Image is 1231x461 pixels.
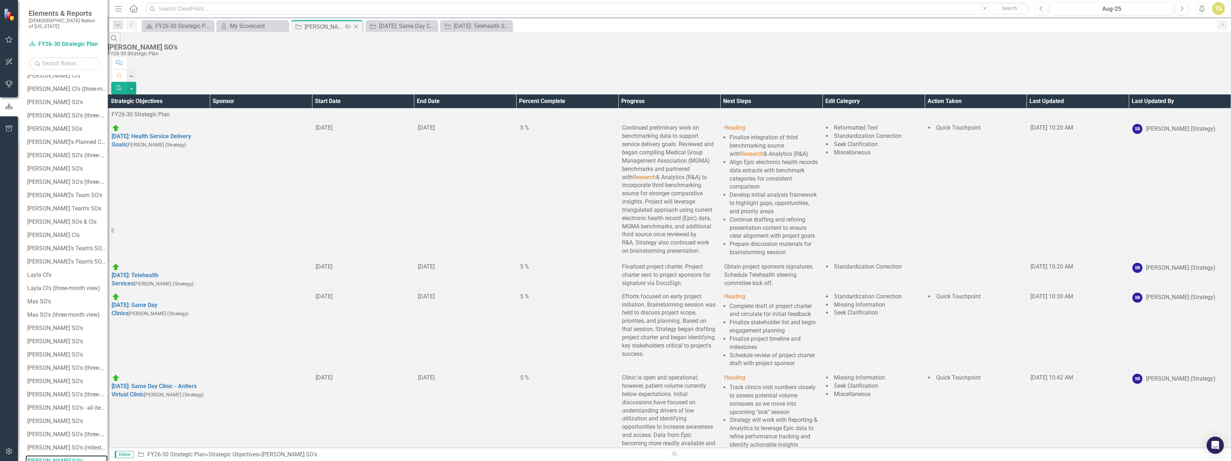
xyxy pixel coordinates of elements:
a: [PERSON_NAME] SO's (milestones only) [25,442,108,453]
a: [DATE]: Same Day Clinic - Wilburton Urgent Care Clinic [367,22,435,31]
td: Double-Click to Edit [720,290,822,372]
a: [PERSON_NAME] SO's - all items [25,402,108,414]
a: [PERSON_NAME] SO's (three-month view) [25,362,108,374]
span: Standardization Correction [834,132,902,139]
span: [DATE] [418,374,435,381]
span: [DATE] [418,263,435,270]
a: My Scorecard [218,22,286,31]
span: Standardization Correction [834,293,902,300]
div: SB [1132,263,1142,273]
a: [PERSON_NAME] SOs [25,123,108,135]
a: [PERSON_NAME] SO's [25,376,108,387]
td: Double-Click to Edit [516,290,618,372]
div: FY26-30 Strategic Plan [155,22,212,31]
li: Finalize stakeholder list and begin engagement planning [730,318,819,335]
div: [DATE]: Same Day Clinic - Wilburton Urgent Care Clinic [379,22,435,31]
a: [PERSON_NAME]'s Planned Capital [25,136,108,148]
div: [DATE]: Telehealth Services [454,22,510,31]
div: [PERSON_NAME] (Strategy) [1146,125,1216,133]
a: [PERSON_NAME]'s Team SO's [25,190,108,201]
span: Elements & Reports [29,9,100,18]
li: Align Epic electronic health records data extracts with benchmark categories for consistent compa... [730,158,819,191]
div: [PERSON_NAME] SOs & CIs [27,219,108,225]
a: [DATE]: Same Day Clinic - Antlers Virtual Clinic [112,383,197,398]
small: [PERSON_NAME] (Strategy) [126,142,186,148]
span: [DATE] [316,263,332,270]
li: Schedule review of project charter draft with project sponsor [730,351,819,368]
div: [PERSON_NAME] (Strategy) [1146,264,1216,272]
div: [PERSON_NAME] SO's [261,451,317,458]
a: [PERSON_NAME] SO's [25,349,108,360]
div: [PERSON_NAME] SO's [27,338,108,345]
td: Double-Click to Edit Right Click for Context Menu [108,290,210,372]
a: [PERSON_NAME] SO's [25,163,108,174]
span: [DATE] [316,124,332,131]
span: Miscellaneous [834,391,871,397]
li: Complete draft of project charter and circulate for initial feedback [730,302,819,319]
td: Double-Click to Edit [312,290,414,372]
div: [PERSON_NAME] SO's (three-month view) [27,431,108,438]
a: [PERSON_NAME]'s Team's SOs FY26-Y31 (Copy) [25,256,108,267]
div: [PERSON_NAME] SO's [27,99,108,106]
td: Double-Click to Edit [925,290,1027,372]
div: [DATE] 10:20 AM [1030,124,1125,132]
div: [PERSON_NAME] (Strategy) [1146,375,1216,383]
div: [PERSON_NAME] CIs [27,232,108,238]
a: [PERSON_NAME] SO's [25,415,108,427]
a: [PERSON_NAME] Team's SOs [25,203,108,214]
td: Double-Click to Edit [720,122,822,261]
a: [PERSON_NAME] SO's (three-month view) [25,429,108,440]
div: [DATE] 10:20 AM [1030,263,1125,271]
input: Search Below... [29,57,100,70]
a: [PERSON_NAME] SO's (three-month view) [25,389,108,400]
span: Seek Clarification [834,309,878,316]
div: » » [137,451,664,459]
span: Quick Touchpoint [936,293,981,300]
small: [PERSON_NAME] (Strategy) [134,281,194,287]
div: [PERSON_NAME] SO's (three-month view) [27,179,108,185]
td: Double-Click to Edit [822,290,925,372]
small: [PERSON_NAME] (Strategy) [128,311,188,316]
a: FY26-30 Strategic Plan [147,451,206,458]
div: 5 % [520,293,615,301]
p: Finalized project charter. Project charter sent to project sponsors for signature via DocuSign. [622,263,717,288]
li: Track clinics visit numbers closely to assess potential volume increases as we move into upcoming... [730,383,819,416]
span: Missing Information [834,374,885,381]
span: [DATE] [316,293,332,300]
a: FY26-30 Strategic Plan [29,40,100,48]
div: [PERSON_NAME]'s Team's SOs FY26-Y31 (Copy) [27,259,108,265]
span: Editor [115,451,134,458]
a: [PERSON_NAME] SO's (three-month view) [25,110,108,121]
a: [DATE]: Health Service Delivery Goals [112,133,191,148]
div: SB [1132,293,1142,303]
div: [PERSON_NAME] SO's [27,351,108,358]
p: Continued preliminary work on benchmarking data to support service delivery goals. Reviewed and b... [622,124,717,255]
div: [PERSON_NAME] CI's (three-month view) [27,86,108,92]
button: Aug-25 [1050,2,1173,15]
a: Layla CI's [25,269,108,281]
span: Standardization Correction [834,263,902,270]
div: [PERSON_NAME] SO's (three-month view) [27,365,108,371]
span: Search [1002,5,1017,11]
li: Finalize integration of third benchmarking source with & Analytics (R&A) [730,134,819,158]
div: [PERSON_NAME] Team's SOs [27,205,108,212]
a: [DATE]: Telehealth Services [112,272,159,287]
div: 5 % [520,374,615,382]
span: Heading [724,124,745,131]
div: [PERSON_NAME] SO's (three-month view) [27,152,108,159]
li: Continue drafting and refining presentation content to ensure clear alignment with project goals [730,216,819,241]
td: Double-Click to Edit [720,260,822,290]
div: SB [1132,124,1142,134]
td: Double-Click to Edit [210,260,312,290]
div: [PERSON_NAME] SO's [27,418,108,424]
div: [PERSON_NAME] SO's [108,43,1227,51]
button: Search [992,4,1028,14]
div: [PERSON_NAME] SO's (three-month view) [27,391,108,398]
a: Max SO's (three-month view) [25,309,108,321]
div: [PERSON_NAME] SO's [27,325,108,331]
div: 5 % [520,124,615,132]
td: Double-Click to Edit [210,290,312,372]
li: Develop initial analysis framework to highlight gaps, opportunities, and priority areas [730,191,819,216]
div: [PERSON_NAME] SO's [27,166,108,172]
div: [DATE] 10:42 AM [1030,374,1125,382]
